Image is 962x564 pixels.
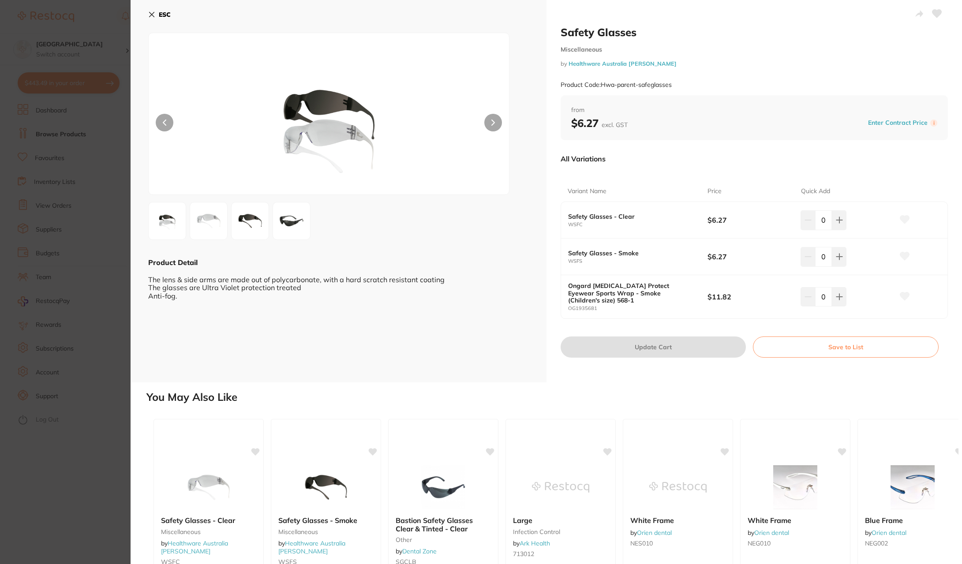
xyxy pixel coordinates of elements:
p: Quick Add [801,187,830,196]
button: Update Cart [561,336,746,358]
img: ZzE5MzU2ODEuanBn [276,205,307,237]
b: ESC [159,11,171,19]
h2: Safety Glasses [561,26,948,39]
img: White Frame [767,465,824,509]
small: Miscellaneous [278,528,374,535]
small: NES010 [630,540,726,547]
b: White Frame [748,516,843,524]
b: Safety Glasses - Smoke [568,250,694,257]
small: NEG002 [865,540,960,547]
h2: You May Also Like [146,391,958,403]
button: Enter Contract Price [865,119,930,127]
img: Bastion Safety Glasses Clear & Tinted - Clear [415,465,472,509]
img: Safety Glasses - Smoke [297,465,355,509]
b: Product Detail [148,258,198,267]
b: Ongard [MEDICAL_DATA] Protect Eyewear Sports Wrap - Smoke (Children's size) 568-1 [568,282,694,303]
b: $6.27 [707,252,791,261]
a: Orien dental [872,529,906,537]
small: 713012 [513,550,608,557]
small: Product Code: Hwa-parent-safeglasses [561,81,672,89]
span: by [748,529,789,537]
small: Miscellaneous [161,528,256,535]
span: by [630,529,672,537]
img: White Frame [649,465,707,509]
small: NEG010 [748,540,843,547]
b: $6.27 [707,215,791,225]
a: Orien dental [637,529,672,537]
p: Price [707,187,722,196]
button: Save to List [753,336,939,358]
b: Blue Frame [865,516,960,524]
b: Bastion Safety Glasses Clear & Tinted - Clear [396,516,491,533]
b: Safety Glasses - Clear [568,213,694,220]
span: from [571,106,938,115]
b: White Frame [630,516,726,524]
span: by [865,529,906,537]
b: Large [513,516,608,524]
a: Healthware Australia [PERSON_NAME] [161,539,228,555]
small: other [396,536,491,543]
b: $6.27 [571,116,628,130]
div: The lens & side arms are made out of polycarbonate, with a hard scratch resistant coating The gla... [148,267,529,316]
small: by [561,60,948,67]
span: by [278,539,345,555]
img: c2ZzLnBuZw [234,205,266,237]
a: Healthware Australia [PERSON_NAME] [278,539,345,555]
p: Variant Name [568,187,606,196]
span: by [513,539,550,547]
button: ESC [148,7,171,22]
small: WSFS [568,258,708,264]
img: bGFzc2VzLnBuZw [151,205,183,237]
p: All Variations [561,154,606,163]
span: by [396,547,437,555]
img: Large [532,465,589,509]
a: Healthware Australia [PERSON_NAME] [569,60,677,67]
b: Safety Glasses - Smoke [278,516,374,524]
img: c2ZjLnBuZw [193,205,225,237]
small: WSFC [568,222,708,228]
small: Miscellaneous [561,46,948,53]
a: Ark Health [520,539,550,547]
img: Safety Glasses - Clear [180,465,237,509]
b: Safety Glasses - Clear [161,516,256,524]
span: by [161,539,228,555]
small: infection control [513,528,608,535]
a: Orien dental [754,529,789,537]
b: $11.82 [707,292,791,302]
small: OG1935681 [568,306,708,311]
img: bGFzc2VzLnBuZw [221,55,437,194]
label: i [930,120,937,127]
img: Blue Frame [884,465,941,509]
span: excl. GST [602,121,628,129]
a: Dental Zone [402,547,437,555]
